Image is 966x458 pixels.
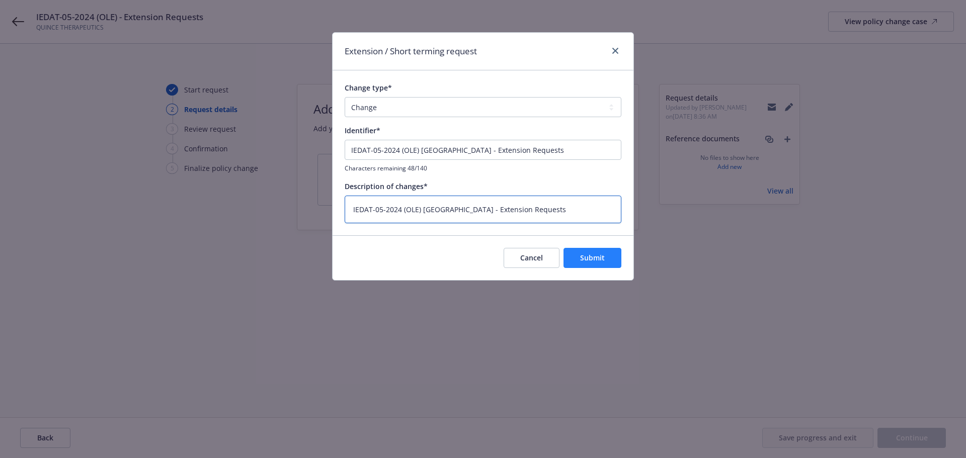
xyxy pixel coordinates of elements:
[345,196,621,223] textarea: IEDAT-05-2024 (OLE) [GEOGRAPHIC_DATA] - Extension Requests
[504,248,559,268] button: Cancel
[345,181,428,191] span: Description of changes*
[345,164,621,172] span: Characters remaining 48/140
[580,253,605,262] span: Submit
[520,253,543,262] span: Cancel
[563,248,621,268] button: Submit
[345,126,380,135] span: Identifier*
[345,140,621,160] input: This will be shown in the policy change history list for your reference.
[345,45,477,58] h1: Extension / Short terming request
[609,45,621,57] a: close
[345,83,392,93] span: Change type*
